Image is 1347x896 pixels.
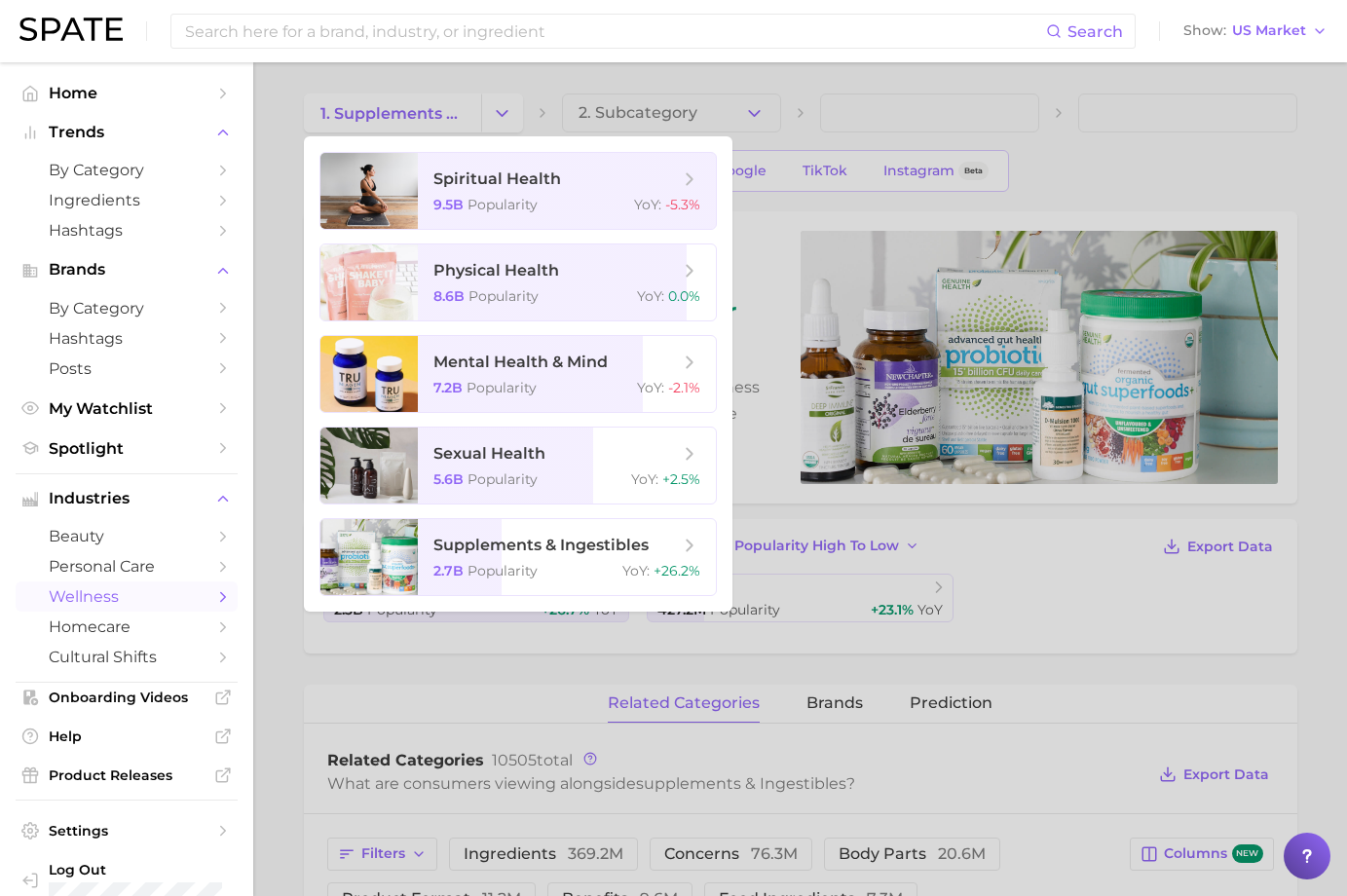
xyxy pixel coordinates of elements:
[433,353,608,371] span: mental health & mind
[49,822,205,840] span: Settings
[467,379,537,396] span: Popularity
[634,196,661,213] span: YoY :
[468,562,538,579] span: Popularity
[16,581,238,612] a: wellness
[49,728,205,745] span: Help
[468,470,538,488] span: Popularity
[433,287,465,305] span: 8.6b
[16,612,238,642] a: homecare
[468,287,539,305] span: Popularity
[654,562,700,579] span: +26.2%
[16,118,238,147] button: Trends
[49,329,205,348] span: Hashtags
[16,323,238,354] a: Hashtags
[16,816,238,845] a: Settings
[49,861,231,878] span: Log Out
[433,562,464,579] span: 2.7b
[637,287,664,305] span: YoY :
[16,642,238,672] a: cultural shifts
[16,255,238,284] button: Brands
[49,124,205,141] span: Trends
[433,444,545,463] span: sexual health
[668,287,700,305] span: 0.0%
[16,354,238,384] a: Posts
[16,393,238,424] a: My Watchlist
[16,551,238,581] a: personal care
[631,470,658,488] span: YoY :
[49,689,205,706] span: Onboarding Videos
[49,191,205,209] span: Ingredients
[49,399,205,418] span: My Watchlist
[433,379,463,396] span: 7.2b
[16,484,238,513] button: Industries
[433,470,464,488] span: 5.6b
[49,359,205,378] span: Posts
[16,185,238,215] a: Ingredients
[49,221,205,240] span: Hashtags
[16,722,238,751] a: Help
[183,15,1046,48] input: Search here for a brand, industry, or ingredient
[49,299,205,317] span: by Category
[1183,25,1226,36] span: Show
[19,18,123,41] img: SPATE
[49,587,205,606] span: wellness
[622,562,650,579] span: YoY :
[16,78,238,108] a: Home
[433,536,649,554] span: supplements & ingestibles
[49,84,205,102] span: Home
[49,617,205,636] span: homecare
[637,379,664,396] span: YoY :
[49,490,205,507] span: Industries
[49,766,205,784] span: Product Releases
[665,196,700,213] span: -5.3%
[668,379,700,396] span: -2.1%
[433,261,559,280] span: physical health
[49,161,205,179] span: by Category
[16,155,238,185] a: by Category
[433,169,561,188] span: spiritual health
[16,521,238,551] a: beauty
[1067,22,1123,41] span: Search
[468,196,538,213] span: Popularity
[16,293,238,323] a: by Category
[49,648,205,666] span: cultural shifts
[662,470,700,488] span: +2.5%
[49,557,205,576] span: personal care
[16,215,238,245] a: Hashtags
[16,761,238,790] a: Product Releases
[304,136,732,612] ul: Change Category
[16,683,238,712] a: Onboarding Videos
[49,527,205,545] span: beauty
[1232,25,1306,36] span: US Market
[49,439,205,458] span: Spotlight
[16,433,238,464] a: Spotlight
[1179,19,1332,44] button: ShowUS Market
[433,196,464,213] span: 9.5b
[49,261,205,279] span: Brands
